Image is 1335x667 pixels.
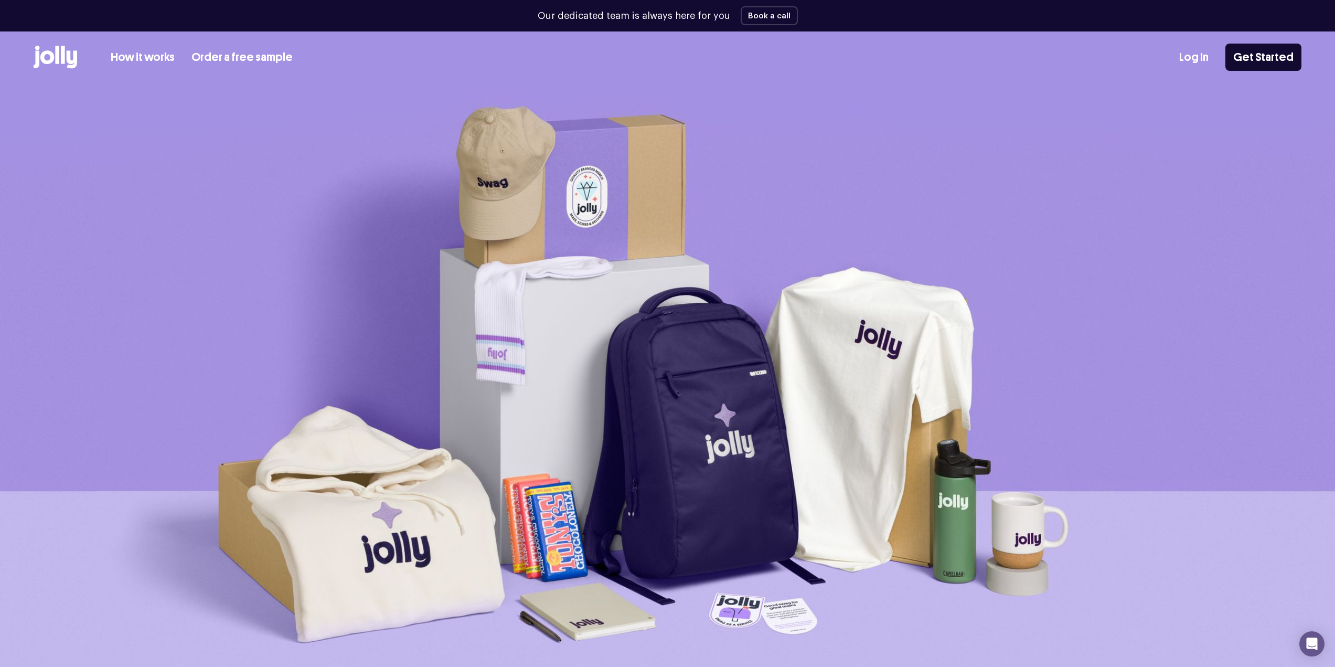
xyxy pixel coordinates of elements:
[111,49,175,66] a: How it works
[191,49,293,66] a: Order a free sample
[1225,44,1301,71] a: Get Started
[1179,49,1209,66] a: Log In
[741,6,798,25] button: Book a call
[1299,631,1325,657] div: Open Intercom Messenger
[538,9,730,23] p: Our dedicated team is always here for you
